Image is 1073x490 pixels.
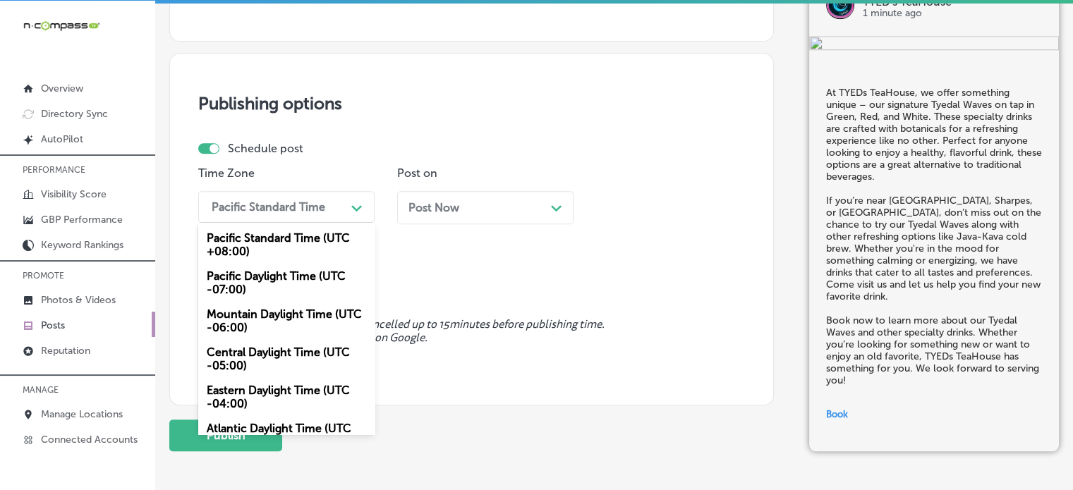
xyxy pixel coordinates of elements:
[41,345,90,357] p: Reputation
[41,108,108,120] p: Directory Sync
[41,133,83,145] p: AutoPilot
[198,226,375,264] div: Pacific Standard Time (UTC +08:00)
[198,416,375,454] div: Atlantic Daylight Time (UTC -03:00)
[41,408,123,420] p: Manage Locations
[198,302,375,340] div: Mountain Daylight Time (UTC -06:00)
[23,19,100,32] img: 660ab0bf-5cc7-4cb8-ba1c-48b5ae0f18e60NCTV_CLogo_TV_Black_-500x88.png
[212,200,325,214] div: Pacific Standard Time
[169,419,282,451] button: Publish
[198,340,375,378] div: Central Daylight Time (UTC -05:00)
[41,294,116,306] p: Photos & Videos
[826,400,1042,429] a: Book
[198,264,375,302] div: Pacific Daylight Time (UTC -07:00)
[41,82,83,94] p: Overview
[198,318,745,345] span: Scheduled posts can be edited or cancelled up to 15 minutes before publishing time. Videos cannot...
[198,93,745,114] h3: Publishing options
[41,239,123,251] p: Keyword Rankings
[809,36,1059,53] img: f70a4c82-9481-48a4-91d3-946e944014bc
[397,166,574,180] p: Post on
[41,434,138,446] p: Connected Accounts
[228,142,303,155] label: Schedule post
[826,409,848,419] span: Book
[863,8,1042,19] p: 1 minute ago
[41,188,107,200] p: Visibility Score
[408,201,459,214] span: Post Now
[41,319,65,331] p: Posts
[41,214,123,226] p: GBP Performance
[826,87,1042,386] h5: At TYEDs TeaHouse, we offer something unique – our signature Tyedal Waves on tap in Green, Red, a...
[198,378,375,416] div: Eastern Daylight Time (UTC -04:00)
[198,166,375,180] p: Time Zone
